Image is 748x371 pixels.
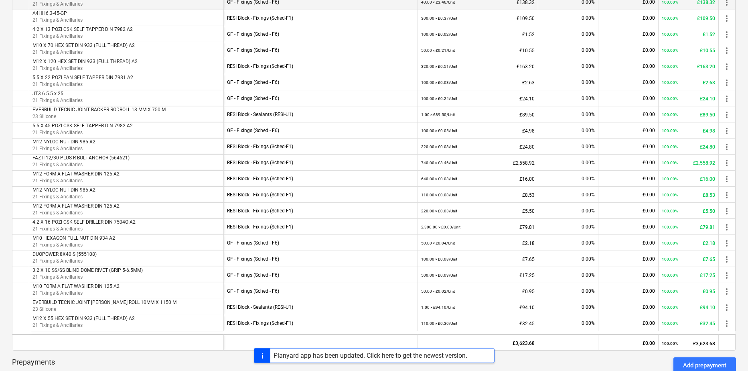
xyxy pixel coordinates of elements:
[662,267,715,283] div: £17.25
[722,190,732,200] span: more_vert
[32,98,83,103] span: 21 Fixings & Ancillaries
[421,267,535,283] div: £17.25
[421,42,535,59] div: £10.55
[662,187,715,203] div: £8.53
[662,251,715,267] div: £7.65
[421,128,457,133] small: 100.00 × £0.05 / Unit
[32,203,120,209] span: M12 FORM A FLAT WASHER DIN 125 A2
[32,306,56,312] span: 23 Silicone
[602,315,655,331] div: £0.00
[421,80,457,85] small: 100.00 × £0.03 / Unit
[683,360,726,371] div: Add prepayment
[538,299,598,315] div: 0.00%
[662,112,678,117] small: 100.00%
[538,106,598,122] div: 0.00%
[227,122,414,139] div: GF - Fixings (Sched - F6)
[722,206,732,216] span: more_vert
[602,283,655,299] div: £0.00
[602,155,655,171] div: £0.00
[662,219,715,235] div: £79.81
[32,242,83,248] span: 21 Fixings & Ancillaries
[602,187,655,203] div: £0.00
[421,161,457,165] small: 740.00 × £3.46 / Unit
[32,235,115,241] span: M10 HEXAGON FULL NUT DIN 934 A2
[32,219,136,225] span: 4.2 X 16 POZI CSK SELF DRILLER DIN 7504O A2
[32,187,95,193] span: M12 NYLOC NUT DIN 985 A2
[662,171,715,187] div: £16.00
[421,321,457,326] small: 110.00 × £0.30 / Unit
[538,42,598,58] div: 0.00%
[662,155,715,171] div: £2,558.92
[722,271,732,280] span: more_vert
[421,289,455,294] small: 50.00 × £0.02 / Unit
[538,171,598,187] div: 0.00%
[538,251,598,267] div: 0.00%
[32,178,83,183] span: 21 Fixings & Ancillaries
[32,107,166,112] span: EVERBUILD TECNIC JOINT BACKER RODROLL 13 MM X 750 M
[227,74,414,90] div: GF - Fixings (Sched - F6)
[421,96,457,101] small: 100.00 × £0.24 / Unit
[662,225,678,229] small: 100.00%
[32,10,67,16] span: A4HH6.3-45-GP
[421,112,455,117] small: 1.00 × £89.50 / Unit
[722,238,732,248] span: more_vert
[722,158,732,168] span: more_vert
[662,122,715,139] div: £4.98
[662,289,678,294] small: 100.00%
[662,315,715,332] div: £32.45
[421,305,455,310] small: 1.00 × £94.10 / Unit
[421,187,535,203] div: £8.53
[421,235,535,251] div: £2.18
[602,299,655,315] div: £0.00
[662,335,715,352] div: £3,623.68
[538,10,598,26] div: 0.00%
[722,287,732,296] span: more_vert
[421,193,457,197] small: 110.00 × £0.08 / Unit
[602,235,655,251] div: £0.00
[662,145,678,149] small: 100.00%
[227,106,414,122] div: RESI Block - Sealants (RESI-U1)
[602,335,655,351] div: £0.00
[421,335,535,351] div: £3,623.68
[662,32,678,37] small: 100.00%
[32,114,56,119] span: 23 Silicone
[662,16,678,20] small: 100.00%
[32,146,83,151] span: 21 Fixings & Ancillaries
[602,42,655,58] div: £0.00
[722,255,732,264] span: more_vert
[602,26,655,42] div: £0.00
[722,62,732,71] span: more_vert
[32,49,83,55] span: 21 Fixings & Ancillaries
[32,194,83,200] span: 21 Fixings & Ancillaries
[662,26,715,43] div: £1.52
[722,46,732,55] span: more_vert
[602,251,655,267] div: £0.00
[32,210,83,216] span: 21 Fixings & Ancillaries
[722,126,732,136] span: more_vert
[602,10,655,26] div: £0.00
[662,96,678,101] small: 100.00%
[662,299,715,316] div: £94.10
[722,142,732,152] span: more_vert
[32,91,63,96] span: JT3 6 5.5 x 25
[227,235,414,251] div: GF - Fixings (Sched - F6)
[227,283,414,299] div: GF - Fixings (Sched - F6)
[421,145,457,149] small: 320.00 × £0.08 / Unit
[662,64,678,69] small: 100.00%
[662,203,715,219] div: £5.50
[538,235,598,251] div: 0.00%
[227,26,414,42] div: GF - Fixings (Sched - F6)
[32,75,133,80] span: 5.5 X 22 POZI PAN SELF TAPPER DIN 7981 A2
[421,48,455,53] small: 50.00 × £0.21 / Unit
[602,90,655,106] div: £0.00
[662,321,678,326] small: 100.00%
[32,290,83,296] span: 21 Fixings & Ancillaries
[421,283,535,300] div: £0.95
[421,241,455,245] small: 50.00 × £0.04 / Unit
[538,203,598,219] div: 0.00%
[538,219,598,235] div: 0.00%
[421,32,457,37] small: 100.00 × £0.02 / Unit
[227,203,414,219] div: RESI Block - Fixings (Sched-F1)
[32,82,83,87] span: 21 Fixings & Ancillaries
[602,139,655,155] div: £0.00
